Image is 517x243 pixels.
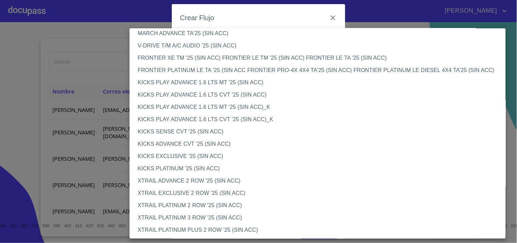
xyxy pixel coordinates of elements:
[130,89,512,101] li: KICKS PLAY ADVANCE 1.6 LTS CVT '25 (SIN ACC)
[130,224,512,236] li: XTRAIL PLATINUM PLUS 2 ROW '25 (SIN ACC)
[130,27,512,40] li: MARCH ADVANCE TA'25 (SIN ACC)
[130,162,512,175] li: KICKS PLATINUM '25 (SIN ACC)
[130,138,512,150] li: KICKS ADVANCE CVT '25 (SIN ACC)
[130,126,512,138] li: KICKS SENSE CVT '25 (SIN ACC)
[130,101,512,113] li: KICKS PLAY ADVANCE 1.6 LTS MT '25 (SIN ACC)_K
[130,199,512,212] li: XTRAIL PLATINUM 2 ROW '25 (SIN ACC)
[130,40,512,52] li: V-DRIVE T/M A/C AUDIO '25 (SIN ACC)
[130,64,512,76] li: FRONTIER PLATINUM LE TA '25 (SIN ACC FRONTIER PRO-4X 4X4 TA'25 (SIN ACC) FRONTIER PLATINUM LE DIE...
[130,52,512,64] li: FRONTIER XE TM '25 (SIN ACC) FRONTIER LE TM '25 (SIN ACC) FRONTIER LE TA '25 (SIN ACC)
[130,175,512,187] li: XTRAIL ADVANCE 2 ROW '25 (SIN ACC)
[130,187,512,199] li: XTRAIL EXCLUSIVE 2 ROW '25 (SIN ACC)
[130,113,512,126] li: KICKS PLAY ADVANCE 1.6 LTS CVT '25 (SIN ACC)_K
[130,150,512,162] li: KICKS EXCLUSIVE '25 (SIN ACC)
[130,212,512,224] li: XTRAIL PLATINUM 3 ROW '25 (SIN ACC)
[130,76,512,89] li: KICKS PLAY ADVANCE 1.6 LTS MT '25 (SIN ACC)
